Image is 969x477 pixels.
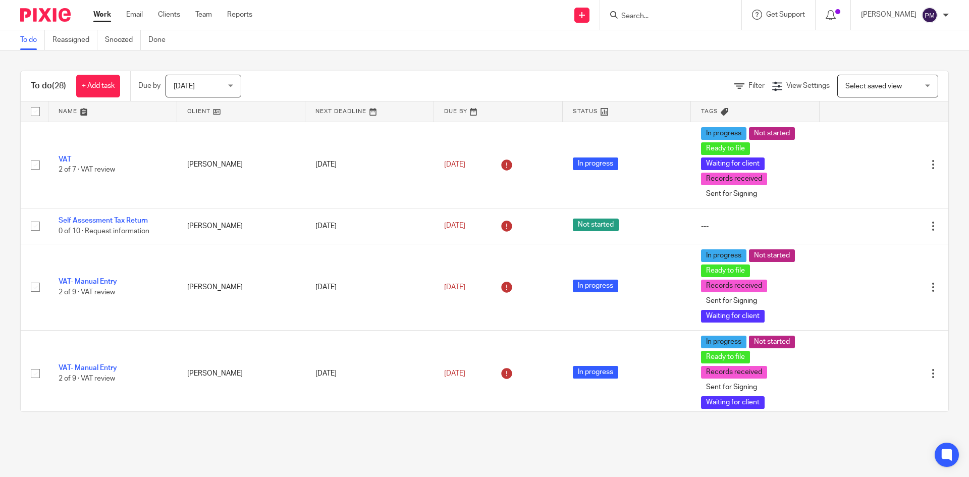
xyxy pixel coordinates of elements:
span: Tags [701,109,718,114]
span: Filter [748,82,765,89]
span: [DATE] [174,83,195,90]
span: Sent for Signing [701,295,762,307]
span: Select saved view [845,83,902,90]
span: Ready to file [701,264,750,277]
td: [PERSON_NAME] [177,122,306,208]
span: [DATE] [444,223,465,230]
a: Self Assessment Tax Return [59,217,148,224]
h1: To do [31,81,66,91]
td: [DATE] [305,330,434,416]
span: 2 of 9 · VAT review [59,289,115,296]
p: Due by [138,81,160,91]
span: Ready to file [701,142,750,155]
a: Team [195,10,212,20]
td: [PERSON_NAME] [177,208,306,244]
span: In progress [701,336,746,348]
span: (28) [52,82,66,90]
span: Sent for Signing [701,381,762,394]
span: 2 of 7 · VAT review [59,167,115,174]
span: In progress [573,366,618,379]
span: Get Support [766,11,805,18]
span: [DATE] [444,161,465,168]
span: Not started [749,336,795,348]
span: Not started [573,219,619,231]
td: [PERSON_NAME] [177,330,306,416]
span: Not started [749,127,795,140]
p: [PERSON_NAME] [861,10,917,20]
span: Not started [749,249,795,262]
td: [PERSON_NAME] [177,244,306,330]
span: 2 of 9 · VAT review [59,375,115,382]
span: Ready to file [701,351,750,363]
span: In progress [573,280,618,292]
span: View Settings [786,82,830,89]
img: svg%3E [922,7,938,23]
span: Sent for Signing [701,188,762,200]
span: 0 of 10 · Request information [59,228,149,235]
td: [DATE] [305,122,434,208]
span: In progress [701,127,746,140]
a: VAT- Manual Entry [59,364,117,372]
a: VAT- Manual Entry [59,278,117,285]
a: Reports [227,10,252,20]
a: To do [20,30,45,50]
span: [DATE] [444,284,465,291]
a: Done [148,30,173,50]
img: Pixie [20,8,71,22]
a: Work [93,10,111,20]
span: Records received [701,366,767,379]
span: Records received [701,280,767,292]
a: + Add task [76,75,120,97]
td: [DATE] [305,244,434,330]
span: In progress [701,249,746,262]
span: Waiting for client [701,157,765,170]
a: Reassigned [52,30,97,50]
input: Search [620,12,711,21]
span: Records received [701,173,767,185]
td: [DATE] [305,208,434,244]
span: In progress [573,157,618,170]
div: --- [701,221,810,231]
a: VAT [59,156,71,163]
a: Email [126,10,143,20]
span: Waiting for client [701,396,765,409]
span: [DATE] [444,370,465,377]
a: Clients [158,10,180,20]
span: Waiting for client [701,310,765,323]
a: Snoozed [105,30,141,50]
